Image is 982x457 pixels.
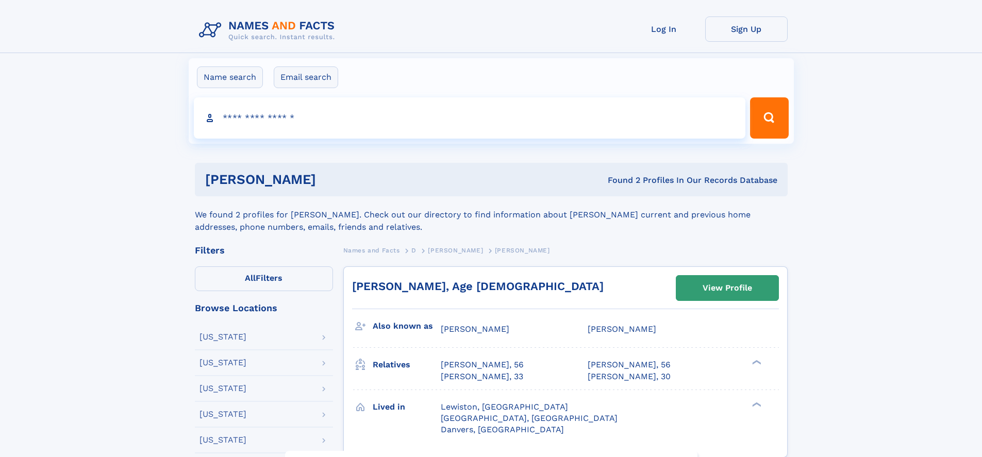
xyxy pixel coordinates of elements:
[373,317,441,335] h3: Also known as
[373,356,441,374] h3: Relatives
[623,16,705,42] a: Log In
[195,266,333,291] label: Filters
[441,324,509,334] span: [PERSON_NAME]
[750,401,762,408] div: ❯
[343,244,400,257] a: Names and Facts
[588,371,671,382] a: [PERSON_NAME], 30
[705,16,788,42] a: Sign Up
[205,173,462,186] h1: [PERSON_NAME]
[441,425,564,434] span: Danvers, [GEOGRAPHIC_DATA]
[411,244,417,257] a: D
[197,66,263,88] label: Name search
[495,247,550,254] span: [PERSON_NAME]
[411,247,417,254] span: D
[199,333,246,341] div: [US_STATE]
[199,410,246,418] div: [US_STATE]
[441,371,523,382] a: [PERSON_NAME], 33
[274,66,338,88] label: Email search
[441,359,524,370] a: [PERSON_NAME], 56
[441,413,618,423] span: [GEOGRAPHIC_DATA], [GEOGRAPHIC_DATA]
[588,324,656,334] span: [PERSON_NAME]
[428,244,483,257] a: [PERSON_NAME]
[194,97,746,139] input: search input
[195,196,788,233] div: We found 2 profiles for [PERSON_NAME]. Check out our directory to find information about [PERSON_...
[441,402,568,412] span: Lewiston, [GEOGRAPHIC_DATA]
[703,276,752,300] div: View Profile
[195,16,343,44] img: Logo Names and Facts
[245,273,256,283] span: All
[195,246,333,255] div: Filters
[462,175,777,186] div: Found 2 Profiles In Our Records Database
[352,280,604,293] a: [PERSON_NAME], Age [DEMOGRAPHIC_DATA]
[750,97,788,139] button: Search Button
[428,247,483,254] span: [PERSON_NAME]
[199,436,246,444] div: [US_STATE]
[676,276,778,300] a: View Profile
[199,359,246,367] div: [US_STATE]
[750,359,762,366] div: ❯
[373,398,441,416] h3: Lived in
[199,384,246,393] div: [US_STATE]
[195,303,333,313] div: Browse Locations
[588,359,671,370] a: [PERSON_NAME], 56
